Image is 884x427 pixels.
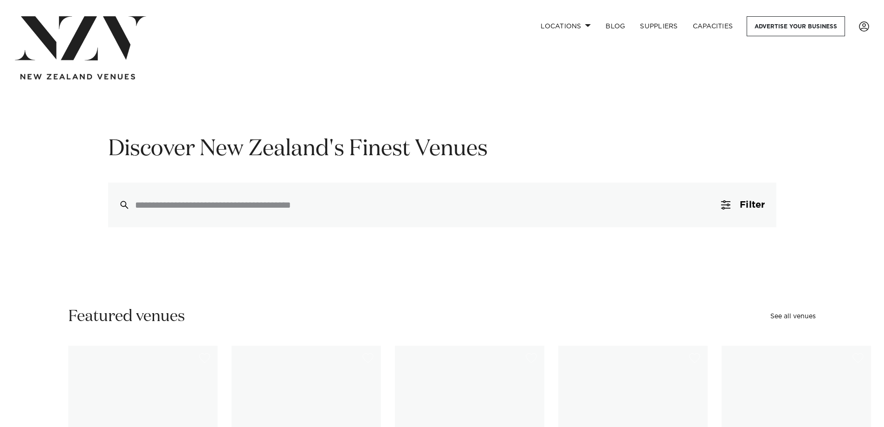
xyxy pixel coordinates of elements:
button: Filter [710,183,776,227]
a: Capacities [685,16,741,36]
h1: Discover New Zealand's Finest Venues [108,135,776,164]
a: BLOG [598,16,632,36]
a: Advertise your business [747,16,845,36]
img: nzv-logo.png [15,16,146,60]
h2: Featured venues [68,306,185,327]
span: Filter [740,200,765,210]
a: See all venues [770,313,816,320]
a: SUPPLIERS [632,16,685,36]
img: new-zealand-venues-text.png [20,74,135,80]
a: Locations [533,16,598,36]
